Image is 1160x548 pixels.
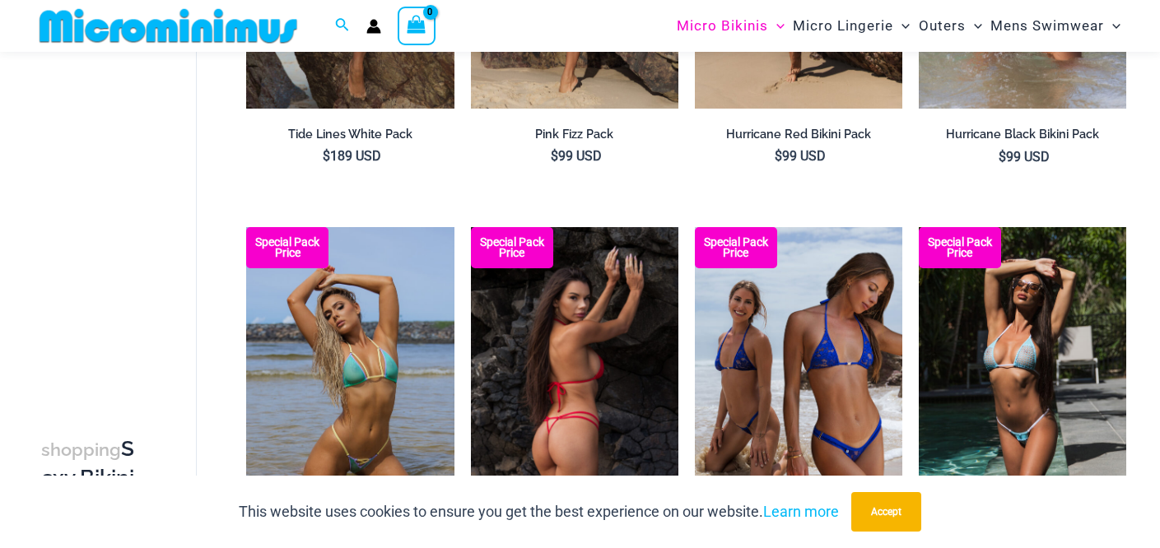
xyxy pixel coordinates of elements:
h3: Sexy Bikini Sets [41,435,138,519]
a: View Shopping Cart, empty [398,7,436,44]
a: Account icon link [366,19,381,34]
span: Outers [919,5,966,47]
iframe: TrustedSite Certified [41,55,189,384]
h2: Pink Fizz Pack [471,127,678,142]
p: This website uses cookies to ensure you get the best experience on our website. [239,499,839,524]
bdi: 99 USD [999,149,1050,165]
bdi: 99 USD [551,148,602,164]
img: Kaia Electric Green 305 Top 445 Thong 04 [246,227,454,538]
span: $ [551,148,558,164]
a: Mens SwimwearMenu ToggleMenu Toggle [986,5,1125,47]
span: Mens Swimwear [990,5,1104,47]
bdi: 99 USD [775,148,826,164]
a: Hurricane Red Bikini Pack [695,127,902,148]
a: Micro BikinisMenu ToggleMenu Toggle [673,5,789,47]
span: shopping [41,439,121,460]
span: Menu Toggle [893,5,910,47]
nav: Site Navigation [670,2,1127,49]
span: $ [775,148,782,164]
span: Menu Toggle [1104,5,1120,47]
a: Island Heat Ocean Bikini Pack Island Heat Ocean 309 Top 421 Bottom 01Island Heat Ocean 309 Top 42... [695,227,902,538]
a: Kaia Electric Green 305 Top 445 Thong 04 Kaia Electric Green 305 Top 445 Thong 05Kaia Electric Gr... [246,227,454,538]
span: $ [999,149,1006,165]
img: MM SHOP LOGO FLAT [33,7,304,44]
img: Island Heat Ocean Bikini Pack [695,227,902,538]
a: Cyclone Sky 318 Top 4275 Bottom 04 Cyclone Sky 318 Top 4275 Bottom 05Cyclone Sky 318 Top 4275 Bot... [919,227,1126,538]
b: Special Pack Price [471,237,553,258]
button: Accept [851,492,921,532]
h2: Hurricane Red Bikini Pack [695,127,902,142]
a: Hurricane Black Bikini Pack [919,127,1126,148]
img: Crystal Waves 305 Tri Top 4149 Thong 01 [471,227,678,538]
b: Special Pack Price [246,237,328,258]
span: Micro Lingerie [793,5,893,47]
a: Collection Pack Crystal Waves 305 Tri Top 4149 Thong 01Crystal Waves 305 Tri Top 4149 Thong 01 [471,227,678,538]
a: OutersMenu ToggleMenu Toggle [915,5,986,47]
span: Micro Bikinis [677,5,768,47]
a: Tide Lines White Pack [246,127,454,148]
img: Cyclone Sky 318 Top 4275 Bottom 04 [919,227,1126,538]
b: Special Pack Price [695,237,777,258]
a: Pink Fizz Pack [471,127,678,148]
a: Search icon link [335,16,350,36]
span: $ [323,148,330,164]
span: Menu Toggle [768,5,785,47]
a: Micro LingerieMenu ToggleMenu Toggle [789,5,914,47]
span: Menu Toggle [966,5,982,47]
h2: Hurricane Black Bikini Pack [919,127,1126,142]
bdi: 189 USD [323,148,381,164]
a: Learn more [763,503,839,520]
b: Special Pack Price [919,237,1001,258]
h2: Tide Lines White Pack [246,127,454,142]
